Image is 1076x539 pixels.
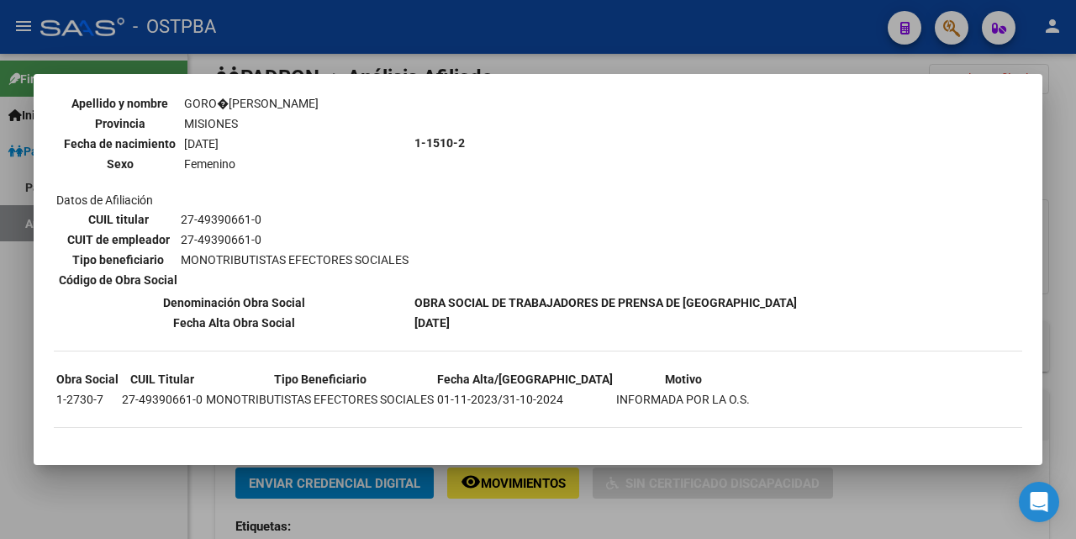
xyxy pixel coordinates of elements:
[55,370,119,388] th: Obra Social
[183,94,319,113] td: GORO�[PERSON_NAME]
[180,251,409,269] td: MONOTRIBUTISTAS EFECTORES SOCIALES
[58,155,182,173] th: Sexo
[205,370,435,388] th: Tipo Beneficiario
[55,390,119,409] td: 1-2730-7
[414,136,465,150] b: 1-1510-2
[58,210,178,229] th: CUIL titular
[58,230,178,249] th: CUIT de empleador
[436,390,614,409] td: 01-11-2023/31-10-2024
[58,271,178,289] th: Código de Obra Social
[58,114,182,133] th: Provincia
[180,210,409,229] td: 27-49390661-0
[121,390,203,409] td: 27-49390661-0
[414,296,797,309] b: OBRA SOCIAL DE TRABAJADORES DE PRENSA DE [GEOGRAPHIC_DATA]
[414,316,450,330] b: [DATE]
[55,314,412,332] th: Fecha Alta Obra Social
[58,135,182,153] th: Fecha de nacimiento
[1019,482,1059,522] div: Open Intercom Messenger
[183,135,319,153] td: [DATE]
[183,114,319,133] td: MISIONES
[121,370,203,388] th: CUIL Titular
[58,251,178,269] th: Tipo beneficiario
[58,94,182,113] th: Apellido y nombre
[205,390,435,409] td: MONOTRIBUTISTAS EFECTORES SOCIALES
[436,370,614,388] th: Fecha Alta/[GEOGRAPHIC_DATA]
[615,370,751,388] th: Motivo
[55,293,412,312] th: Denominación Obra Social
[615,390,751,409] td: INFORMADA POR LA O.S.
[183,155,319,173] td: Femenino
[180,230,409,249] td: 27-49390661-0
